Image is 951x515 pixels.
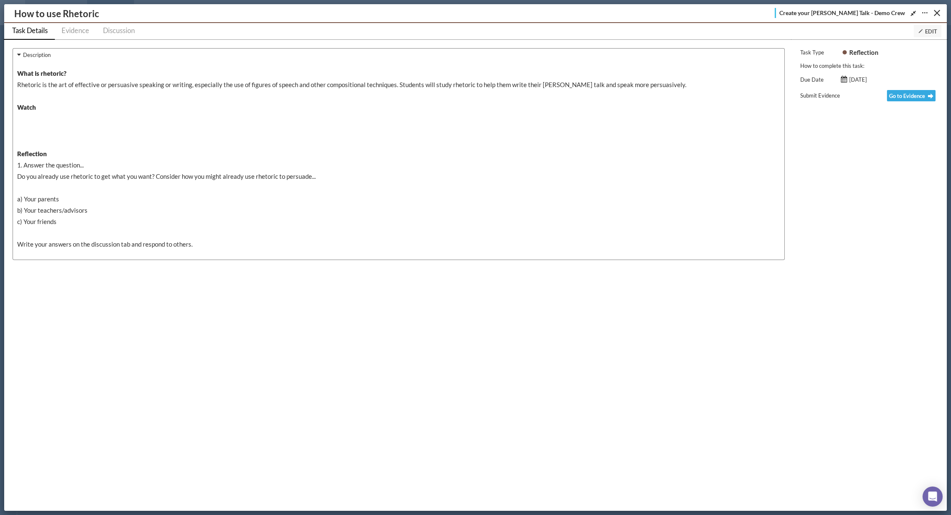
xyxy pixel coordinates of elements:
p: a) Your parents [17,195,780,206]
p: Write your answers on the discussion tab and respond to others. [17,240,780,251]
span: Task Details [12,26,48,35]
div: Reflection [843,48,936,57]
p: 1. Answer the question... [17,161,780,172]
label: Description [23,51,51,59]
label: How to complete this task: [800,62,864,70]
button: Expand/Shrink [894,8,920,18]
strong: What is rhetoric? [17,70,67,77]
a: Task Details [4,23,55,40]
span: Create your [PERSON_NAME] Talk - Demo Crew [779,8,905,17]
a: Discussion [96,23,142,39]
span: Evidence [62,26,89,35]
label: Submit Evidence [800,91,840,100]
p: b) Your teachers/advisors [17,206,780,217]
div: Open Intercom Messenger [923,487,943,507]
span: Edit [918,28,937,35]
a: Create your [PERSON_NAME] Talk - Demo Crew [775,8,905,18]
strong: Watch [17,103,36,111]
strong: Reflection [17,150,47,157]
h6: Task Type [800,49,841,56]
div: How to use Rhetoric [12,7,101,20]
a: Evidence [55,23,96,39]
button: Go to Evidence [887,90,936,101]
button: Close [930,6,943,19]
p: Rhetoric is the art of effective or persuasive speaking or writing, especially the use of figures... [17,80,780,92]
button: Edit [914,25,941,37]
div: [DATE] [841,75,867,84]
p: c) Your friends [17,217,780,229]
p: Do you already use rhetoric to get what you want? Consider how you might already use rhetoric to ... [17,172,780,183]
span: Discussion [103,26,135,35]
h6: Due Date [800,77,841,83]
